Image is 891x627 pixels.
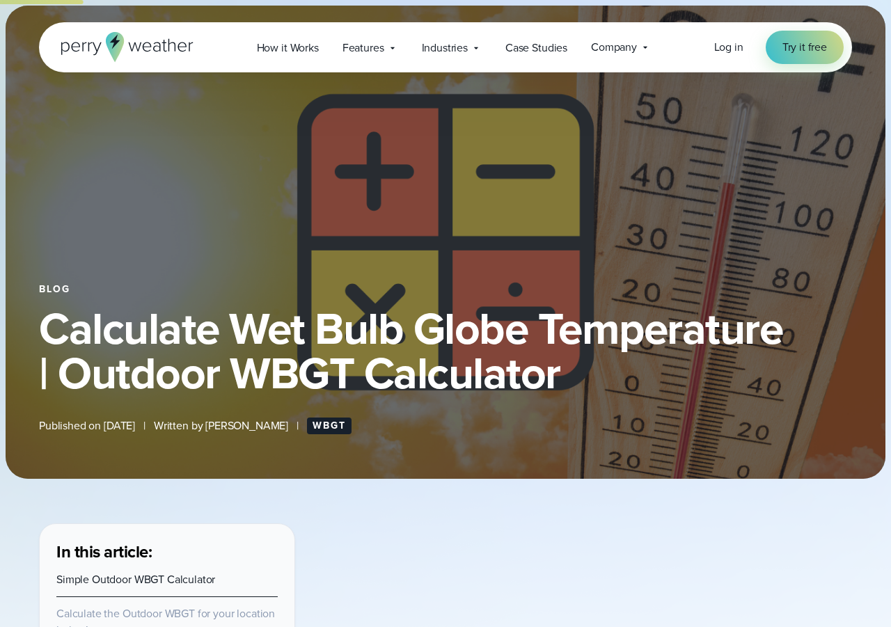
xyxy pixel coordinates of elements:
span: Written by [PERSON_NAME] [154,418,288,434]
span: Company [591,39,637,56]
a: WBGT [307,418,352,434]
span: Case Studies [505,40,567,56]
a: Simple Outdoor WBGT Calculator [56,571,215,587]
a: Case Studies [494,33,579,62]
h3: In this article: [56,541,278,563]
span: Log in [714,39,743,55]
h1: Calculate Wet Bulb Globe Temperature | Outdoor WBGT Calculator [39,306,852,395]
iframe: WBGT Explained: Listen as we break down all you need to know about WBGT Video [427,523,811,581]
a: Log in [714,39,743,56]
span: Industries [422,40,468,56]
a: How it Works [245,33,331,62]
span: | [143,418,145,434]
span: Features [342,40,384,56]
div: Blog [39,284,852,295]
span: Try it free [782,39,827,56]
span: How it Works [257,40,319,56]
span: Published on [DATE] [39,418,135,434]
a: Try it free [766,31,844,64]
span: | [297,418,299,434]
